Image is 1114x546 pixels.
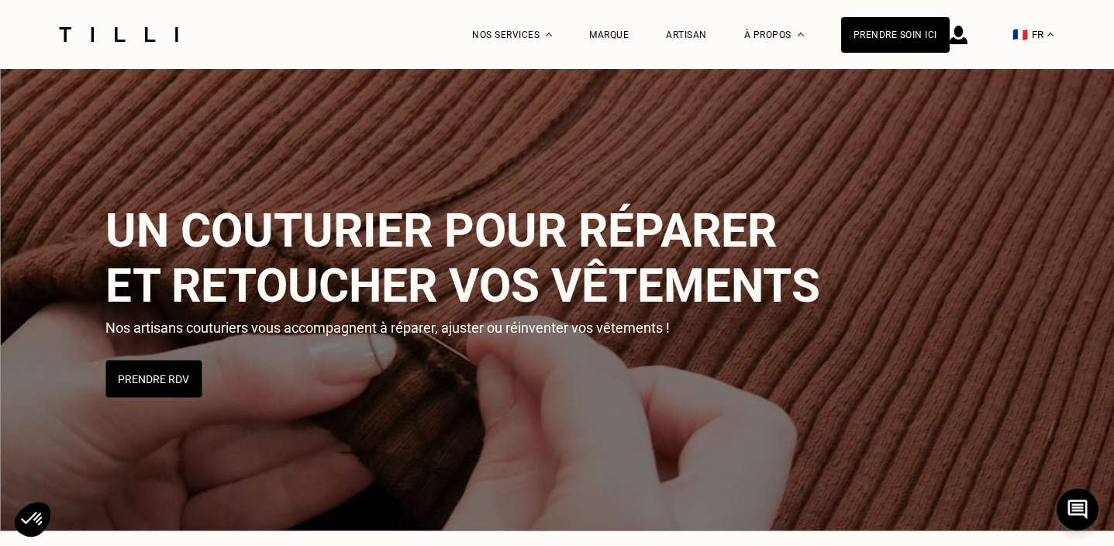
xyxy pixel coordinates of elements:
img: icône connexion [950,26,967,44]
a: Prendre soin ici [841,17,950,53]
a: Artisan [666,29,707,40]
img: Menu déroulant à propos [798,33,804,36]
span: et retoucher vos vêtements [105,257,820,313]
img: Menu déroulant [546,33,552,36]
button: Prendre RDV [105,360,202,397]
a: Marque [589,29,629,40]
span: 🇫🇷 [1012,27,1028,42]
img: Logo du service de couturière Tilli [53,27,184,42]
span: Un couturier pour réparer [105,202,777,257]
img: menu déroulant [1047,33,1054,36]
p: Nos artisans couturiers vous accompagnent à réparer, ajuster ou réinventer vos vêtements ! [105,319,680,335]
